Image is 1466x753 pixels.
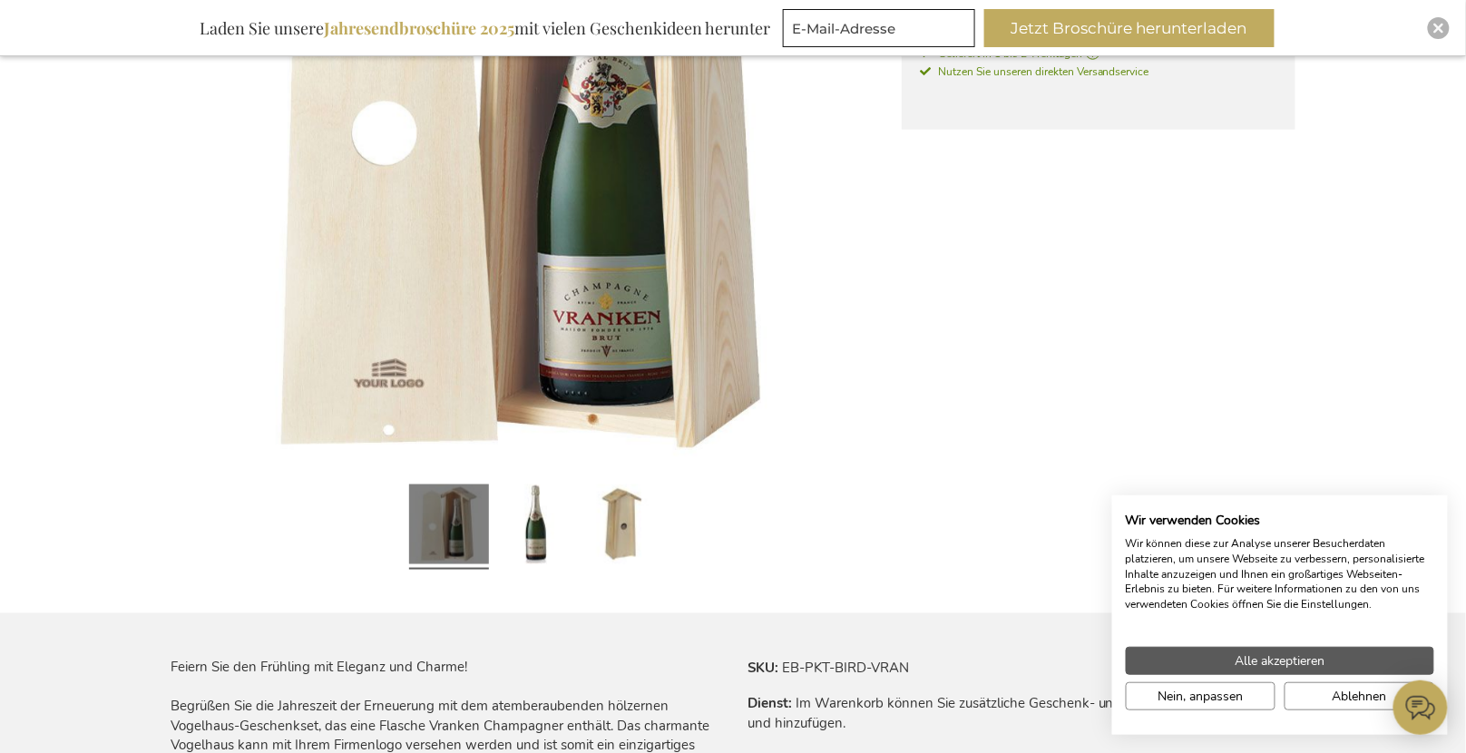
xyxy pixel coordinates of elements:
[783,9,981,53] form: marketing offers and promotions
[920,64,1149,79] span: Nutzen Sie unseren direkten Versandservice
[1126,513,1434,529] h2: Wir verwenden Cookies
[1126,647,1434,675] button: Akzeptieren Sie alle cookies
[1126,536,1434,612] p: Wir können diese zur Analyse unserer Besucherdaten platzieren, um unsere Webseite zu verbessern, ...
[583,478,663,578] a: Wooden Birdhouse Box
[1333,687,1387,706] span: Ablehnen
[1126,682,1275,710] button: cookie Einstellungen anpassen
[1158,687,1244,706] span: Nein, anpassen
[409,478,489,578] a: The Champagne Birdhouse by Vranken
[1428,17,1450,39] div: Close
[783,9,975,47] input: E-Mail-Adresse
[1236,651,1325,670] span: Alle akzeptieren
[920,62,1149,80] a: Nutzen Sie unseren direkten Versandservice
[324,17,514,39] b: Jahresendbroschüre 2025
[496,478,576,578] a: Vranken Special Brut Champagne
[191,9,778,47] div: Laden Sie unsere mit vielen Geschenkideen herunter
[1393,680,1448,735] iframe: belco-activator-frame
[984,9,1275,47] button: Jetzt Broschüre herunterladen
[1433,23,1444,34] img: Close
[1285,682,1434,710] button: Alle verweigern cookies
